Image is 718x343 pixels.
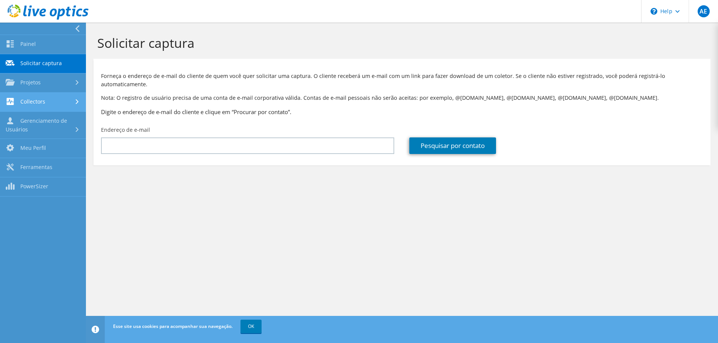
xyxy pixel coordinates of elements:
[97,35,703,51] h1: Solicitar captura
[101,94,703,102] p: Nota: O registro de usuário precisa de uma conta de e-mail corporativa válida. Contas de e-mail p...
[409,137,496,154] a: Pesquisar por contato
[698,5,710,17] span: AE
[101,126,150,134] label: Endereço de e-mail
[101,72,703,88] p: Forneça o endereço de e-mail do cliente de quem você quer solicitar uma captura. O cliente recebe...
[240,320,262,333] a: OK
[101,108,703,116] h3: Digite o endereço de e-mail do cliente e clique em “Procurar por contato”.
[113,323,233,329] span: Esse site usa cookies para acompanhar sua navegação.
[651,8,657,15] svg: \n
